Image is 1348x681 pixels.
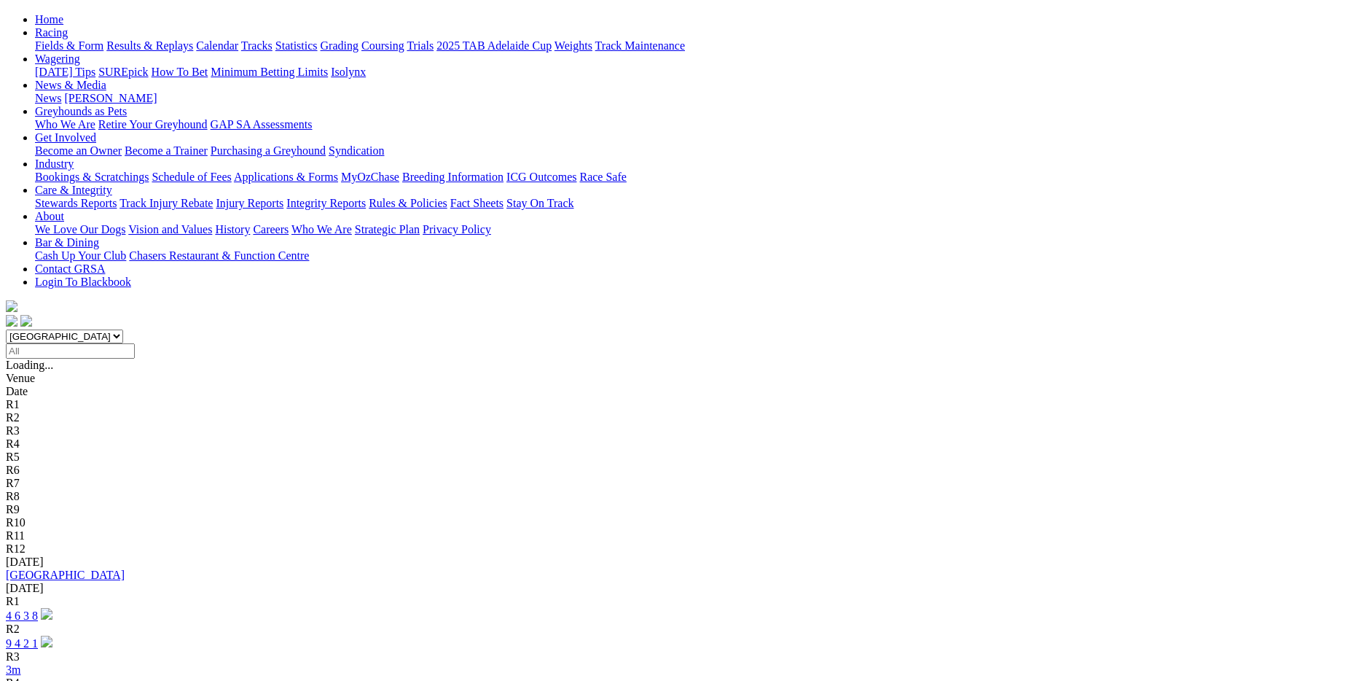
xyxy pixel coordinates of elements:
[6,411,1342,424] div: R2
[234,171,338,183] a: Applications & Forms
[6,490,1342,503] div: R8
[35,249,1342,262] div: Bar & Dining
[64,92,157,104] a: [PERSON_NAME]
[369,197,447,209] a: Rules & Policies
[6,516,1342,529] div: R10
[35,249,126,262] a: Cash Up Your Club
[35,105,127,117] a: Greyhounds as Pets
[41,636,52,647] img: play-circle.svg
[341,171,399,183] a: MyOzChase
[152,66,208,78] a: How To Bet
[355,223,420,236] a: Strategic Plan
[286,197,366,209] a: Integrity Reports
[106,39,193,52] a: Results & Replays
[450,197,503,209] a: Fact Sheets
[35,171,1342,184] div: Industry
[595,39,685,52] a: Track Maintenance
[506,197,573,209] a: Stay On Track
[20,315,32,327] img: twitter.svg
[35,184,112,196] a: Care & Integrity
[35,26,68,39] a: Racing
[291,223,352,236] a: Who We Are
[6,650,1342,664] div: R3
[6,437,1342,451] div: R4
[423,223,491,236] a: Privacy Policy
[211,118,313,131] a: GAP SA Assessments
[35,210,64,222] a: About
[6,556,1342,569] div: [DATE]
[6,315,17,327] img: facebook.svg
[6,359,53,371] span: Loading...
[6,372,1342,385] div: Venue
[35,39,1342,52] div: Racing
[361,39,404,52] a: Coursing
[579,171,626,183] a: Race Safe
[35,131,96,144] a: Get Involved
[6,424,1342,437] div: R3
[6,385,1342,398] div: Date
[128,223,212,236] a: Vision and Values
[555,39,592,52] a: Weights
[6,637,38,650] a: 9 4 2 1
[196,39,238,52] a: Calendar
[6,542,1342,556] div: R12
[215,223,250,236] a: History
[35,223,125,236] a: We Love Our Dogs
[35,144,122,157] a: Become an Owner
[6,582,1342,595] div: [DATE]
[35,171,149,183] a: Bookings & Scratchings
[6,610,38,622] a: 4 6 3 8
[6,664,20,676] a: 3m
[35,118,1342,131] div: Greyhounds as Pets
[35,262,105,275] a: Contact GRSA
[275,39,318,52] a: Statistics
[35,79,106,91] a: News & Media
[6,569,125,581] a: [GEOGRAPHIC_DATA]
[35,144,1342,157] div: Get Involved
[321,39,358,52] a: Grading
[35,276,131,288] a: Login To Blackbook
[6,464,1342,477] div: R6
[35,66,1342,79] div: Wagering
[35,197,1342,210] div: Care & Integrity
[35,52,80,65] a: Wagering
[35,197,117,209] a: Stewards Reports
[211,144,326,157] a: Purchasing a Greyhound
[6,477,1342,490] div: R7
[6,595,1342,608] div: R1
[6,343,135,359] input: Select date
[35,39,103,52] a: Fields & Form
[98,66,148,78] a: SUREpick
[402,171,503,183] a: Breeding Information
[506,171,576,183] a: ICG Outcomes
[35,92,61,104] a: News
[241,39,273,52] a: Tracks
[436,39,552,52] a: 2025 TAB Adelaide Cup
[129,249,309,262] a: Chasers Restaurant & Function Centre
[6,503,1342,516] div: R9
[211,66,328,78] a: Minimum Betting Limits
[35,66,95,78] a: [DATE] Tips
[119,197,213,209] a: Track Injury Rebate
[35,236,99,249] a: Bar & Dining
[331,66,366,78] a: Isolynx
[6,623,1342,636] div: R2
[98,118,208,131] a: Retire Your Greyhound
[35,13,63,26] a: Home
[6,398,1342,411] div: R1
[35,92,1342,105] div: News & Media
[152,171,231,183] a: Schedule of Fees
[6,529,1342,542] div: R11
[329,144,384,157] a: Syndication
[125,144,208,157] a: Become a Trainer
[35,118,95,131] a: Who We Are
[253,223,289,236] a: Careers
[35,223,1342,236] div: About
[41,608,52,620] img: play-circle.svg
[6,300,17,312] img: logo-grsa-white.png
[6,451,1342,464] div: R5
[407,39,434,52] a: Trials
[216,197,283,209] a: Injury Reports
[35,157,74,170] a: Industry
